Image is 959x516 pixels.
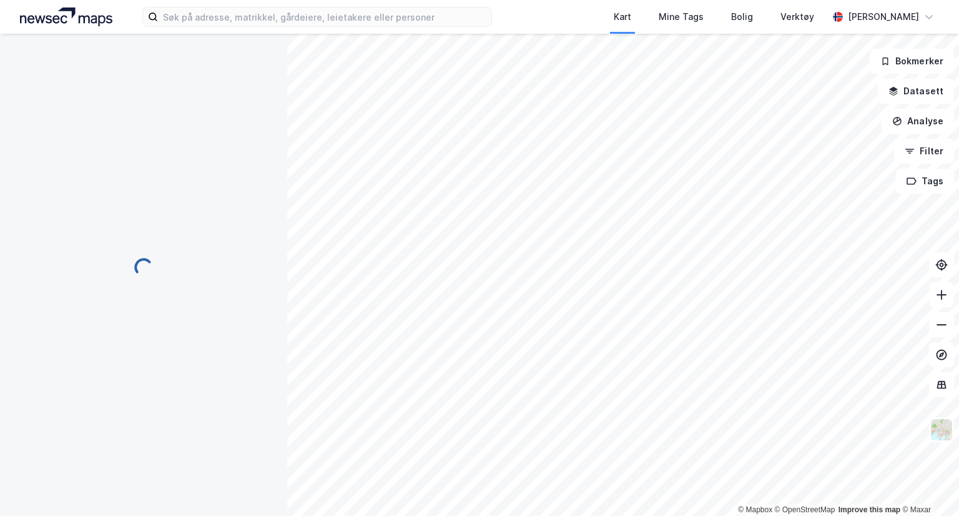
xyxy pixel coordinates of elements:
img: Z [930,418,953,442]
img: logo.a4113a55bc3d86da70a041830d287a7e.svg [20,7,112,26]
input: Søk på adresse, matrikkel, gårdeiere, leietakere eller personer [158,7,491,26]
div: Mine Tags [659,9,704,24]
div: Kontrollprogram for chat [897,456,959,516]
a: OpenStreetMap [775,505,835,514]
div: Verktøy [780,9,814,24]
div: Kart [614,9,631,24]
img: spinner.a6d8c91a73a9ac5275cf975e30b51cfb.svg [134,257,154,277]
iframe: Chat Widget [897,456,959,516]
button: Bokmerker [870,49,954,74]
a: Improve this map [839,505,900,514]
button: Datasett [878,79,954,104]
div: Bolig [731,9,753,24]
button: Filter [894,139,954,164]
div: [PERSON_NAME] [848,9,919,24]
button: Tags [896,169,954,194]
a: Mapbox [738,505,772,514]
button: Analyse [882,109,954,134]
